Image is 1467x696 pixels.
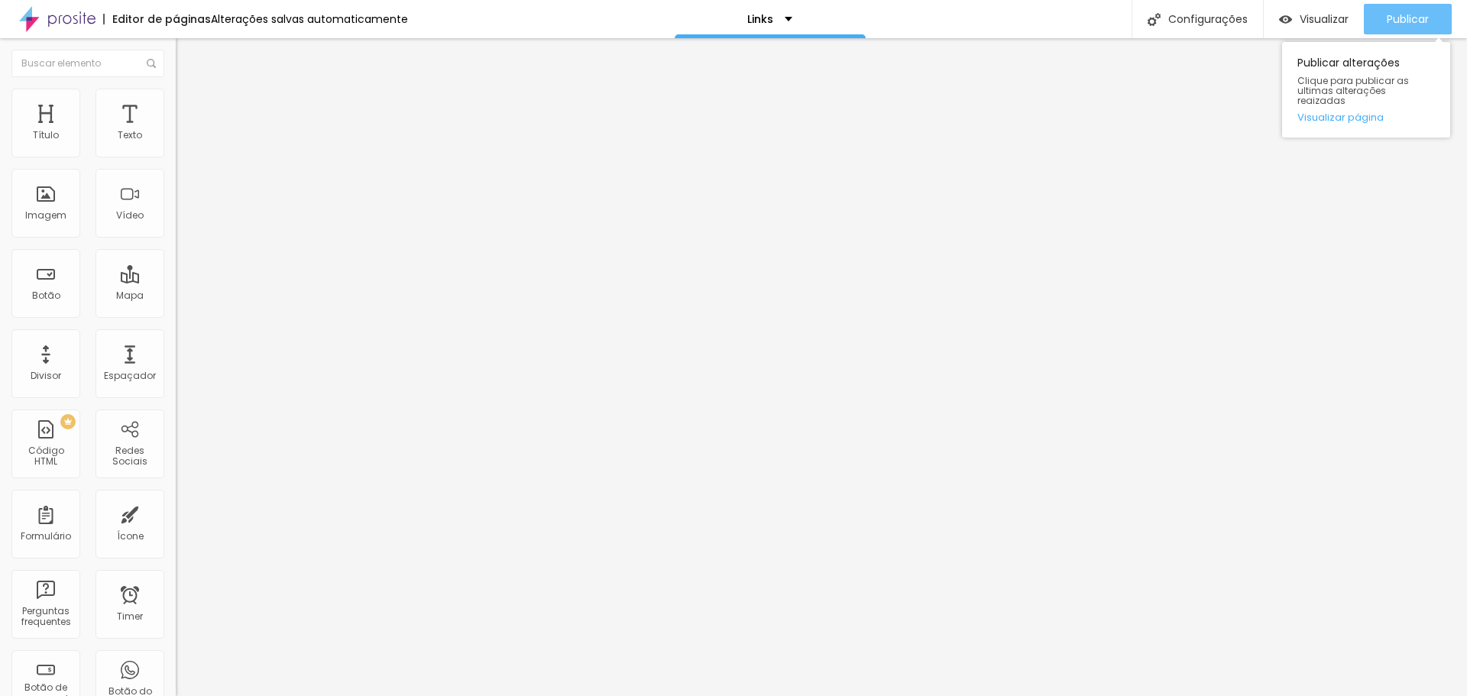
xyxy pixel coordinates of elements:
div: Divisor [31,371,61,381]
div: Mapa [116,290,144,301]
iframe: Editor [176,38,1467,696]
span: Visualizar [1300,13,1349,25]
span: Publicar [1387,13,1429,25]
div: Alterações salvas automaticamente [211,14,408,24]
div: Título [33,130,59,141]
div: Perguntas frequentes [15,606,76,628]
div: Publicar alterações [1282,42,1450,138]
div: Formulário [21,531,71,542]
div: Timer [117,611,143,622]
div: Redes Sociais [99,445,160,468]
button: Publicar [1364,4,1452,34]
div: Vídeo [116,210,144,221]
div: Texto [118,130,142,141]
div: Ícone [117,531,144,542]
img: view-1.svg [1279,13,1292,26]
a: Visualizar página [1297,112,1435,122]
img: Icone [1148,13,1161,26]
div: Editor de páginas [103,14,211,24]
button: Visualizar [1264,4,1364,34]
input: Buscar elemento [11,50,164,77]
div: Botão [32,290,60,301]
img: Icone [147,59,156,68]
div: Imagem [25,210,66,221]
div: Espaçador [104,371,156,381]
span: Clique para publicar as ultimas alterações reaizadas [1297,76,1435,106]
div: Código HTML [15,445,76,468]
p: Links [747,14,773,24]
